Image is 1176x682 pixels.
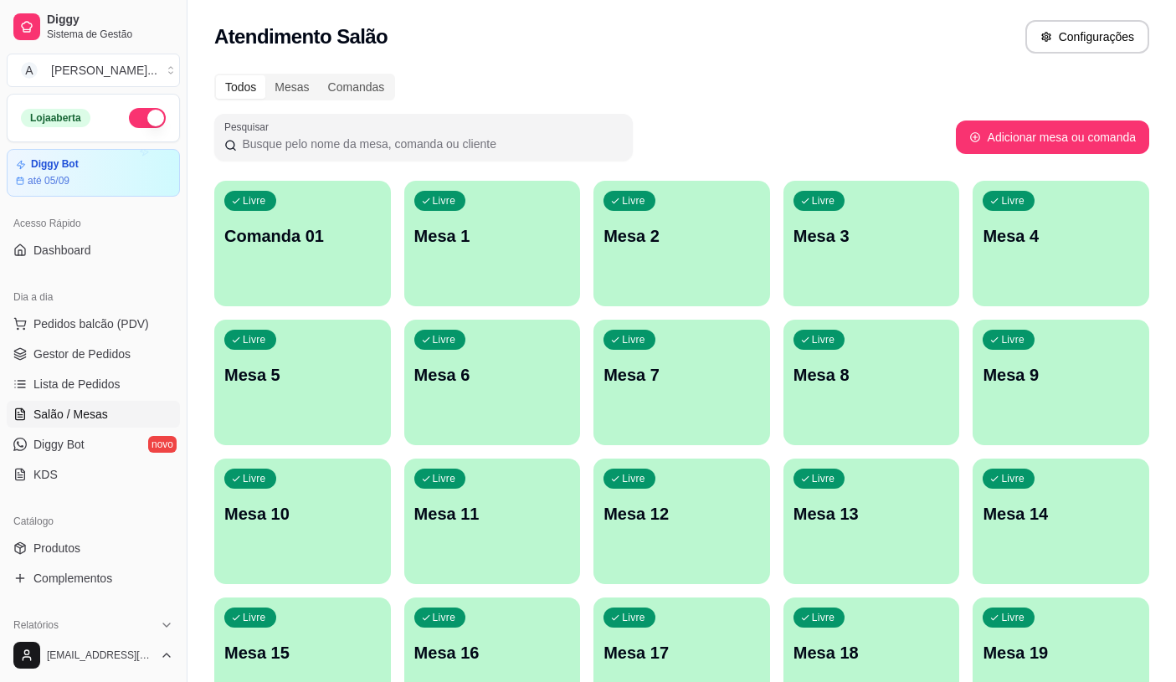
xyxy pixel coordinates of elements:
p: Mesa 9 [983,363,1139,387]
button: [EMAIL_ADDRESS][DOMAIN_NAME] [7,635,180,675]
button: LivreMesa 13 [783,459,960,584]
p: Livre [1001,472,1025,485]
a: Produtos [7,535,180,561]
span: Complementos [33,570,112,587]
span: Lista de Pedidos [33,376,121,392]
span: Sistema de Gestão [47,28,173,41]
div: [PERSON_NAME] ... [51,62,157,79]
p: Mesa 15 [224,641,381,664]
p: Mesa 5 [224,363,381,387]
p: Livre [1001,194,1025,208]
a: Complementos [7,565,180,592]
p: Mesa 7 [603,363,760,387]
span: KDS [33,466,58,483]
p: Livre [812,333,835,346]
a: DiggySistema de Gestão [7,7,180,47]
span: Pedidos balcão (PDV) [33,315,149,332]
p: Mesa 1 [414,224,571,248]
p: Livre [622,333,645,346]
article: Diggy Bot [31,158,79,171]
button: Alterar Status [129,108,166,128]
span: [EMAIL_ADDRESS][DOMAIN_NAME] [47,649,153,662]
button: LivreMesa 5 [214,320,391,445]
button: LivreMesa 9 [973,320,1149,445]
p: Mesa 2 [603,224,760,248]
span: Salão / Mesas [33,406,108,423]
label: Pesquisar [224,120,275,134]
a: Lista de Pedidos [7,371,180,397]
div: Mesas [265,75,318,99]
div: Loja aberta [21,109,90,127]
div: Acesso Rápido [7,210,180,237]
span: Produtos [33,540,80,556]
p: Livre [622,611,645,624]
p: Comanda 01 [224,224,381,248]
a: Diggy Botnovo [7,431,180,458]
p: Livre [433,472,456,485]
button: LivreMesa 11 [404,459,581,584]
div: Catálogo [7,508,180,535]
button: LivreMesa 7 [593,320,770,445]
p: Mesa 8 [793,363,950,387]
span: Diggy [47,13,173,28]
p: Mesa 14 [983,502,1139,526]
p: Mesa 13 [793,502,950,526]
button: LivreMesa 2 [593,181,770,306]
button: LivreComanda 01 [214,181,391,306]
p: Mesa 19 [983,641,1139,664]
p: Livre [812,194,835,208]
span: Gestor de Pedidos [33,346,131,362]
button: LivreMesa 12 [593,459,770,584]
p: Livre [433,611,456,624]
span: Diggy Bot [33,436,85,453]
button: LivreMesa 14 [973,459,1149,584]
p: Mesa 10 [224,502,381,526]
div: Dia a dia [7,284,180,310]
button: Select a team [7,54,180,87]
button: LivreMesa 3 [783,181,960,306]
span: Relatórios [13,618,59,632]
h2: Atendimento Salão [214,23,388,50]
p: Livre [622,472,645,485]
p: Mesa 16 [414,641,571,664]
button: LivreMesa 4 [973,181,1149,306]
article: até 05/09 [28,174,69,187]
p: Livre [622,194,645,208]
p: Livre [1001,611,1025,624]
p: Livre [243,333,266,346]
div: Comandas [319,75,394,99]
p: Livre [433,194,456,208]
button: LivreMesa 1 [404,181,581,306]
button: LivreMesa 10 [214,459,391,584]
span: A [21,62,38,79]
input: Pesquisar [237,136,623,152]
a: Dashboard [7,237,180,264]
p: Livre [812,611,835,624]
a: Gestor de Pedidos [7,341,180,367]
button: Pedidos balcão (PDV) [7,310,180,337]
button: Configurações [1025,20,1149,54]
a: Diggy Botaté 05/09 [7,149,180,197]
p: Mesa 18 [793,641,950,664]
p: Livre [1001,333,1025,346]
div: Todos [216,75,265,99]
p: Mesa 17 [603,641,760,664]
p: Livre [433,333,456,346]
p: Livre [243,611,266,624]
button: LivreMesa 6 [404,320,581,445]
p: Mesa 6 [414,363,571,387]
p: Mesa 4 [983,224,1139,248]
p: Livre [243,194,266,208]
button: Adicionar mesa ou comanda [956,121,1149,154]
p: Mesa 3 [793,224,950,248]
a: Salão / Mesas [7,401,180,428]
button: LivreMesa 8 [783,320,960,445]
p: Livre [243,472,266,485]
p: Livre [812,472,835,485]
span: Dashboard [33,242,91,259]
p: Mesa 12 [603,502,760,526]
a: KDS [7,461,180,488]
p: Mesa 11 [414,502,571,526]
